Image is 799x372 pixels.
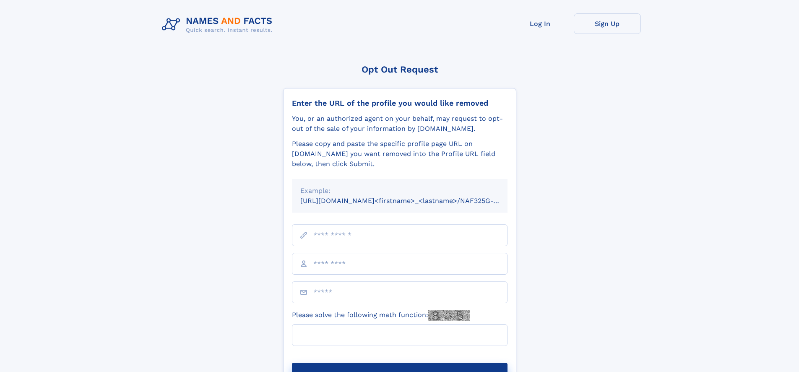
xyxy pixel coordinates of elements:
[292,139,508,169] div: Please copy and paste the specific profile page URL on [DOMAIN_NAME] you want removed into the Pr...
[292,310,470,321] label: Please solve the following math function:
[300,197,523,205] small: [URL][DOMAIN_NAME]<firstname>_<lastname>/NAF325G-xxxxxxxx
[574,13,641,34] a: Sign Up
[292,114,508,134] div: You, or an authorized agent on your behalf, may request to opt-out of the sale of your informatio...
[292,99,508,108] div: Enter the URL of the profile you would like removed
[507,13,574,34] a: Log In
[283,64,516,75] div: Opt Out Request
[300,186,499,196] div: Example:
[159,13,279,36] img: Logo Names and Facts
